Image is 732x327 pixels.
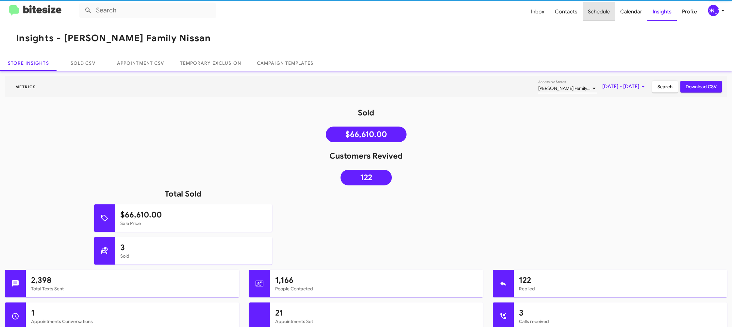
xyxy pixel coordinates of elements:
a: Temporary Exclusion [172,55,249,71]
mat-card-subtitle: Appointments Conversations [31,318,234,325]
a: Campaign Templates [249,55,321,71]
mat-card-subtitle: People Contacted [275,285,478,292]
mat-card-subtitle: Replied [519,285,722,292]
input: Search [79,3,216,18]
span: 122 [360,174,372,181]
h1: $66,610.00 [120,210,267,220]
button: [PERSON_NAME] [702,5,725,16]
h1: 1 [31,308,234,318]
mat-card-subtitle: Sold [120,253,267,259]
a: Contacts [550,2,583,21]
a: Inbox [526,2,550,21]
button: Search [652,81,678,93]
mat-card-subtitle: Calls received [519,318,722,325]
a: Profile [677,2,702,21]
a: Schedule [583,2,615,21]
button: [DATE] - [DATE] [597,81,652,93]
mat-card-subtitle: Total Texts Sent [31,285,234,292]
span: [DATE] - [DATE] [602,81,647,93]
a: Appointment CSV [109,55,172,71]
span: $66,610.00 [345,131,387,138]
h1: 3 [120,242,267,253]
h1: 1,166 [275,275,478,285]
h1: 21 [275,308,478,318]
a: Sold CSV [57,55,109,71]
h1: 3 [519,308,722,318]
span: Download CSV [686,81,717,93]
h1: 122 [519,275,722,285]
mat-card-subtitle: Sale Price [120,220,267,227]
a: Calendar [615,2,647,21]
h1: 2,398 [31,275,234,285]
span: Search [657,81,673,93]
h1: Insights - [PERSON_NAME] Family Nissan [16,33,211,43]
span: [PERSON_NAME] Family Nissan [538,85,602,91]
a: Insights [647,2,677,21]
button: Download CSV [680,81,722,93]
div: [PERSON_NAME] [708,5,719,16]
span: Metrics [10,84,41,89]
mat-card-subtitle: Appointments Set [275,318,478,325]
